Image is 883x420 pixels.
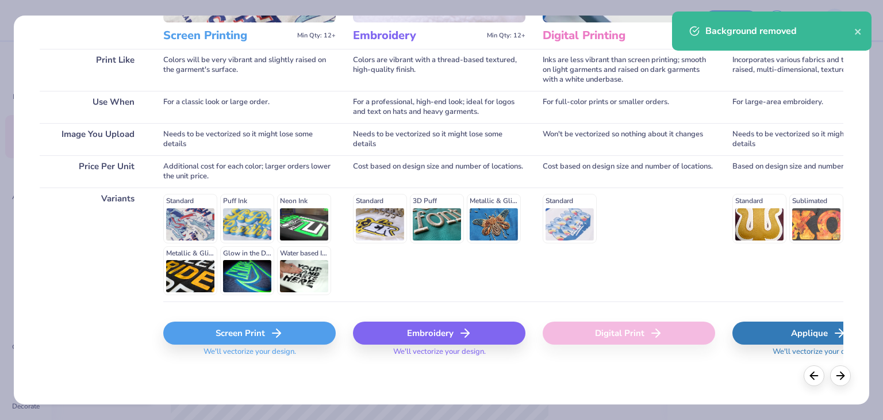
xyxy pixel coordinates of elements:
[353,49,525,91] div: Colors are vibrant with a thread-based textured, high-quality finish.
[768,347,870,364] span: We'll vectorize your design.
[353,91,525,123] div: For a professional, high-end look; ideal for logos and text on hats and heavy garments.
[40,123,146,155] div: Image You Upload
[353,28,482,43] h3: Embroidery
[40,155,146,188] div: Price Per Unit
[543,28,672,43] h3: Digital Printing
[163,123,336,155] div: Needs to be vectorized so it might lose some details
[353,155,525,188] div: Cost based on design size and number of locations.
[40,91,146,123] div: Use When
[297,32,336,40] span: Min Qty: 12+
[543,91,715,123] div: For full-color prints or smaller orders.
[543,49,715,91] div: Inks are less vibrant than screen printing; smooth on light garments and raised on dark garments ...
[705,24,854,38] div: Background removed
[543,123,715,155] div: Won't be vectorized so nothing about it changes
[389,347,490,364] span: We'll vectorize your design.
[543,322,715,345] div: Digital Print
[163,322,336,345] div: Screen Print
[353,123,525,155] div: Needs to be vectorized so it might lose some details
[163,155,336,188] div: Additional cost for each color; larger orders lower the unit price.
[40,49,146,91] div: Print Like
[163,28,293,43] h3: Screen Printing
[353,322,525,345] div: Embroidery
[199,347,301,364] span: We'll vectorize your design.
[163,49,336,91] div: Colors will be very vibrant and slightly raised on the garment's surface.
[487,32,525,40] span: Min Qty: 12+
[854,24,862,38] button: close
[40,188,146,301] div: Variants
[163,91,336,123] div: For a classic look or large order.
[543,155,715,188] div: Cost based on design size and number of locations.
